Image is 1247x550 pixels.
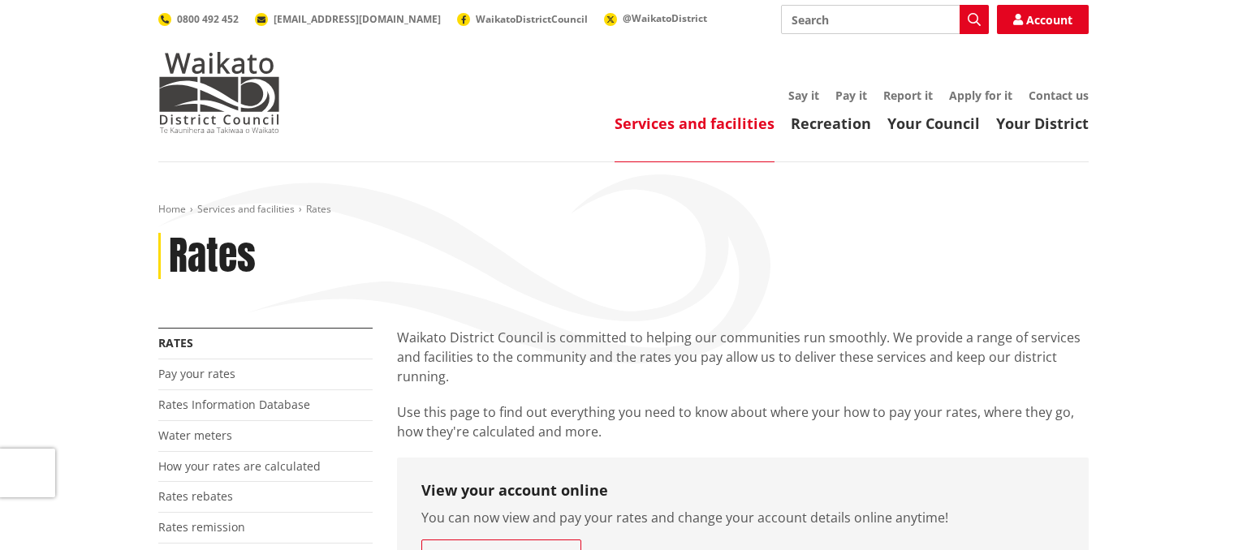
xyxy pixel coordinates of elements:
[255,12,441,26] a: [EMAIL_ADDRESS][DOMAIN_NAME]
[887,114,980,133] a: Your Council
[788,88,819,103] a: Say it
[158,397,310,412] a: Rates Information Database
[781,5,989,34] input: Search input
[197,202,295,216] a: Services and facilities
[158,458,321,474] a: How your rates are calculated
[177,12,239,26] span: 0800 492 452
[476,12,588,26] span: WaikatoDistrictCouncil
[306,202,331,216] span: Rates
[997,5,1089,34] a: Account
[791,114,871,133] a: Recreation
[883,88,933,103] a: Report it
[623,11,707,25] span: @WaikatoDistrict
[158,488,233,504] a: Rates rebates
[158,366,235,381] a: Pay your rates
[615,114,775,133] a: Services and facilities
[158,203,1089,217] nav: breadcrumb
[169,233,256,280] h1: Rates
[158,52,280,133] img: Waikato District Council - Te Kaunihera aa Takiwaa o Waikato
[421,508,1064,527] p: You can now view and pay your rates and change your account details online anytime!
[158,428,232,443] a: Water meters
[457,12,588,26] a: WaikatoDistrictCouncil
[158,202,186,216] a: Home
[274,12,441,26] span: [EMAIL_ADDRESS][DOMAIN_NAME]
[604,11,707,25] a: @WaikatoDistrict
[949,88,1012,103] a: Apply for it
[996,114,1089,133] a: Your District
[1172,482,1231,540] iframe: Messenger Launcher
[397,402,1089,441] p: Use this page to find out everything you need to know about where your how to pay your rates, whe...
[421,482,1064,500] h3: View your account online
[158,12,239,26] a: 0800 492 452
[158,335,193,350] a: Rates
[1029,88,1089,103] a: Contact us
[158,519,245,535] a: Rates remission
[397,328,1089,386] p: Waikato District Council is committed to helping our communities run smoothly. We provide a range...
[835,88,867,103] a: Pay it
